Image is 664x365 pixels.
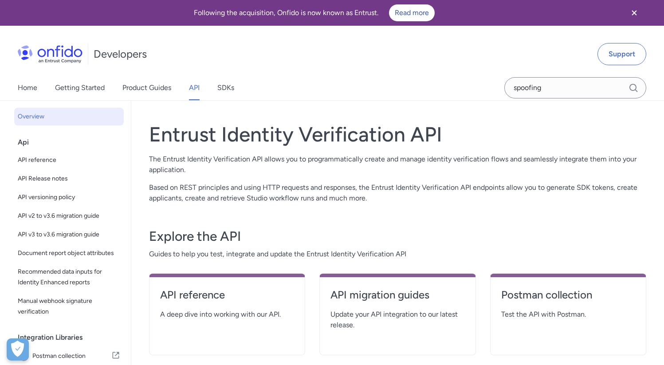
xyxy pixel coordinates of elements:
p: Based on REST principles and using HTTP requests and responses, the Entrust Identity Verification... [149,182,646,204]
a: API Release notes [14,170,124,188]
span: Overview [18,111,120,122]
a: API v2 to v3.6 migration guide [14,207,124,225]
h4: API migration guides [330,288,464,302]
span: Recommended data inputs for Identity Enhanced reports [18,267,120,288]
img: Onfido Logo [18,45,83,63]
a: Getting Started [55,75,105,100]
p: The Entrust Identity Verification API allows you to programmatically create and manage identity v... [149,154,646,175]
h1: Entrust Identity Verification API [149,122,646,147]
a: Home [18,75,37,100]
a: Document report object attributes [14,244,124,262]
a: Postman collection [501,288,635,309]
span: API v3 to v3.6 migration guide [18,229,120,240]
a: API migration guides [330,288,464,309]
span: Manual webhook signature verification [18,296,120,317]
a: Read more [389,4,435,21]
span: Document report object attributes [18,248,120,259]
button: Close banner [618,2,651,24]
a: API versioning policy [14,188,124,206]
a: API [189,75,200,100]
h3: Explore the API [149,228,646,245]
h4: API reference [160,288,294,302]
div: Api [18,133,127,151]
span: A deep dive into working with our API. [160,309,294,320]
a: API reference [14,151,124,169]
a: Support [597,43,646,65]
span: Test the API with Postman. [501,309,635,320]
h4: Postman collection [501,288,635,302]
span: Guides to help you test, integrate and update the Entrust Identity Verification API [149,249,646,259]
span: API versioning policy [18,192,120,203]
span: API reference [18,155,120,165]
input: Onfido search input field [504,77,646,98]
div: Following the acquisition, Onfido is now known as Entrust. [11,4,618,21]
a: Manual webhook signature verification [14,292,124,321]
a: SDKs [217,75,234,100]
h1: Developers [94,47,147,61]
svg: Close banner [629,8,640,18]
span: API Release notes [18,173,120,184]
div: Integration Libraries [18,329,127,346]
a: API reference [160,288,294,309]
a: API v3 to v3.6 migration guide [14,226,124,243]
a: Overview [14,108,124,126]
div: Cookie Preferences [7,338,29,361]
span: API v2 to v3.6 migration guide [18,211,120,221]
button: Open Preferences [7,338,29,361]
a: Product Guides [122,75,171,100]
span: Postman collection [32,350,111,362]
span: Update your API integration to our latest release. [330,309,464,330]
a: Recommended data inputs for Identity Enhanced reports [14,263,124,291]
